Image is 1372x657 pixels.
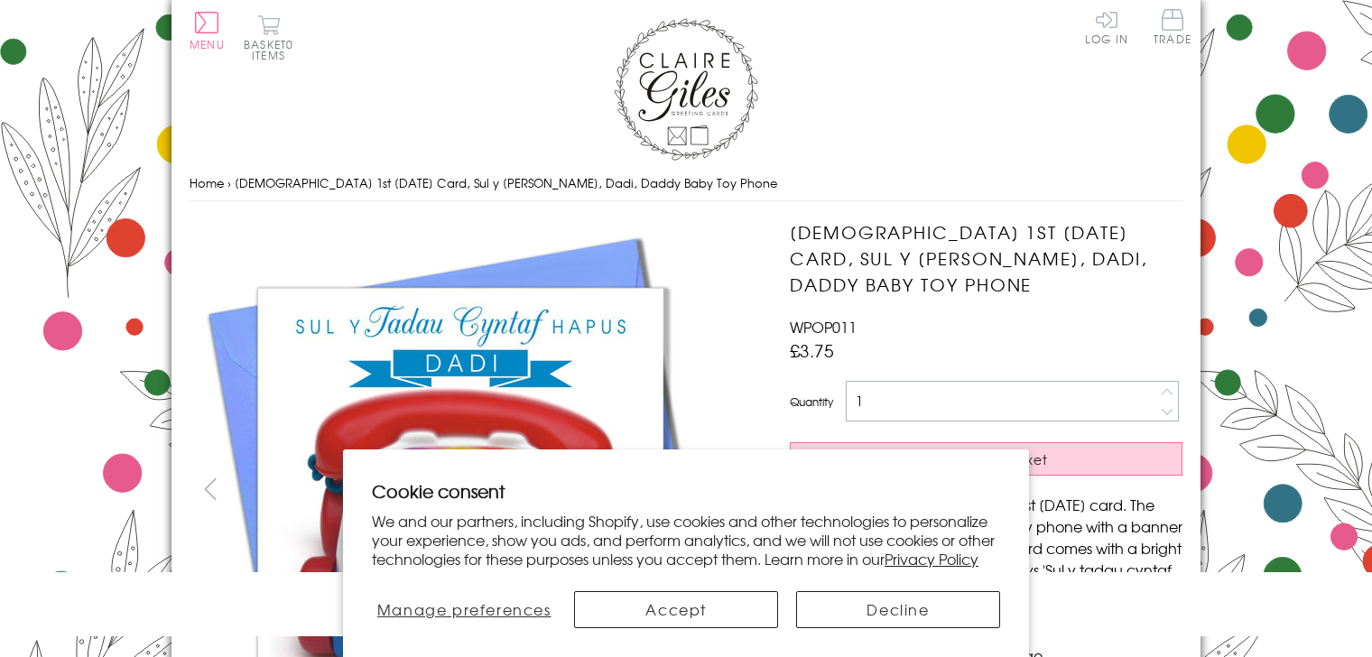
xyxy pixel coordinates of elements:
[244,14,293,60] button: Basket0 items
[1154,9,1191,44] span: Trade
[252,36,293,63] span: 0 items
[372,512,1000,568] p: We and our partners, including Shopify, use cookies and other technologies to personalize your ex...
[885,548,978,569] a: Privacy Policy
[614,18,758,161] img: Claire Giles Greetings Cards
[377,598,552,620] span: Manage preferences
[190,174,224,191] a: Home
[790,442,1182,476] button: Add to Basket
[1085,9,1128,44] a: Log In
[372,478,1000,504] h2: Cookie consent
[790,393,833,410] label: Quantity
[372,591,556,628] button: Manage preferences
[796,591,1000,628] button: Decline
[190,12,225,50] button: Menu
[790,219,1182,297] h1: [DEMOGRAPHIC_DATA] 1st [DATE] Card, Sul y [PERSON_NAME], Dadi, Daddy Baby Toy Phone
[190,165,1182,202] nav: breadcrumbs
[227,174,231,191] span: ›
[190,468,230,509] button: prev
[790,338,834,363] span: £3.75
[790,316,857,338] span: WPOP011
[235,174,777,191] span: [DEMOGRAPHIC_DATA] 1st [DATE] Card, Sul y [PERSON_NAME], Dadi, Daddy Baby Toy Phone
[190,36,225,52] span: Menu
[574,591,778,628] button: Accept
[1154,9,1191,48] a: Trade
